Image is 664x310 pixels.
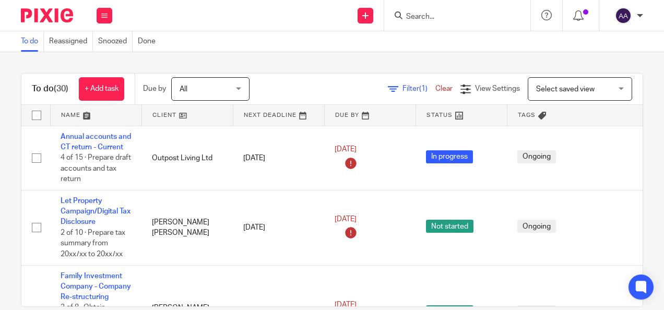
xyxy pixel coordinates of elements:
span: (1) [419,85,428,92]
span: Select saved view [536,86,595,93]
input: Search [405,13,499,22]
span: Not started [426,220,473,233]
a: Let Property Campaign/Digital Tax Disclosure [61,197,131,226]
span: 4 of 15 · Prepare draft accounts and tax return [61,154,131,183]
a: Snoozed [98,31,133,52]
span: [DATE] [335,216,357,223]
span: Ongoing [517,150,556,163]
a: To do [21,31,44,52]
a: + Add task [79,77,124,101]
span: In progress [426,150,473,163]
h1: To do [32,84,68,94]
span: Filter [402,85,435,92]
img: svg%3E [615,7,632,24]
span: [DATE] [335,301,357,308]
span: Tags [518,112,536,118]
td: [PERSON_NAME] [PERSON_NAME] [141,190,233,265]
td: [DATE] [233,190,324,265]
a: Family Investment Company - Company Re-structuring [61,272,131,301]
img: Pixie [21,8,73,22]
p: Due by [143,84,166,94]
a: Clear [435,85,453,92]
a: Reassigned [49,31,93,52]
td: Outpost Living Ltd [141,126,233,190]
span: (30) [54,85,68,93]
span: Ongoing [517,220,556,233]
span: [DATE] [335,146,357,153]
a: Annual accounts and CT return - Current [61,133,131,151]
span: 2 of 10 · Prepare tax summary from 20xx/xx to 20xx/xx [61,229,125,258]
td: [DATE] [233,126,324,190]
span: All [180,86,187,93]
span: View Settings [475,85,520,92]
a: Done [138,31,161,52]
